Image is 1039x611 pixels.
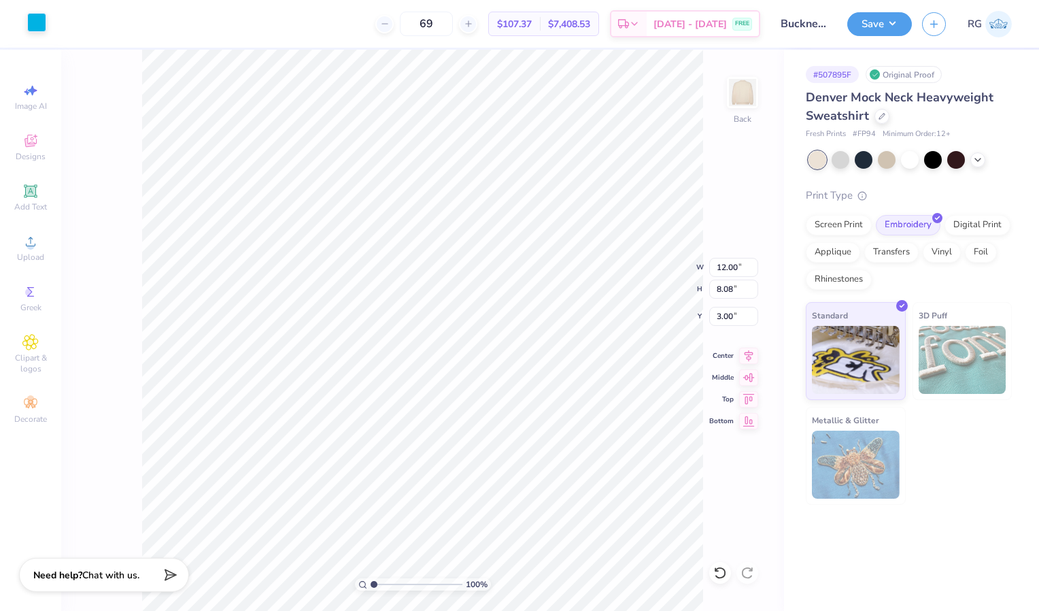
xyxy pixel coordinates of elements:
[497,17,532,31] span: $107.37
[15,101,47,112] span: Image AI
[7,352,54,374] span: Clipart & logos
[806,188,1012,203] div: Print Type
[548,17,590,31] span: $7,408.53
[653,17,727,31] span: [DATE] - [DATE]
[965,242,997,263] div: Foil
[919,308,947,323] span: 3D Puff
[985,11,1012,37] img: Rinah Gallo
[400,12,453,36] input: – –
[770,10,837,37] input: Untitled Design
[968,16,982,32] span: RG
[968,11,1012,37] a: RG
[729,79,756,106] img: Back
[806,215,872,235] div: Screen Print
[709,395,734,404] span: Top
[812,413,879,427] span: Metallic & Glitter
[812,326,900,394] img: Standard
[883,129,951,140] span: Minimum Order: 12 +
[14,201,47,212] span: Add Text
[709,373,734,382] span: Middle
[923,242,961,263] div: Vinyl
[812,431,900,499] img: Metallic & Glitter
[16,151,46,162] span: Designs
[20,302,41,313] span: Greek
[734,113,751,125] div: Back
[876,215,940,235] div: Embroidery
[847,12,912,36] button: Save
[709,351,734,361] span: Center
[866,66,942,83] div: Original Proof
[864,242,919,263] div: Transfers
[33,569,82,582] strong: Need help?
[806,242,860,263] div: Applique
[812,308,848,323] span: Standard
[806,66,859,83] div: # 507895F
[14,414,47,425] span: Decorate
[735,19,749,29] span: FREE
[806,129,846,140] span: Fresh Prints
[806,269,872,290] div: Rhinestones
[919,326,1006,394] img: 3D Puff
[853,129,876,140] span: # FP94
[709,416,734,426] span: Bottom
[82,569,139,582] span: Chat with us.
[944,215,1010,235] div: Digital Print
[806,89,993,124] span: Denver Mock Neck Heavyweight Sweatshirt
[466,578,488,591] span: 100 %
[17,252,44,263] span: Upload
